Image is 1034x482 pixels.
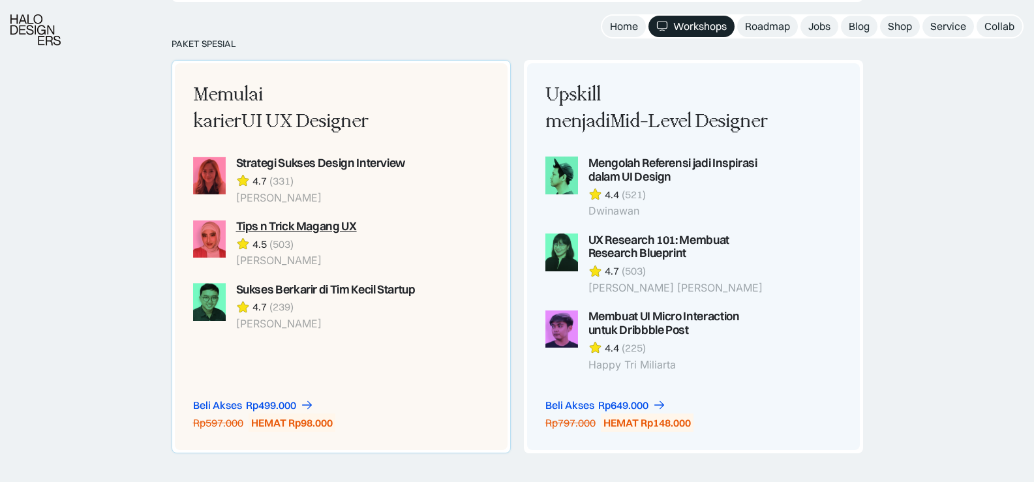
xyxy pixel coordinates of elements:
[545,399,594,412] div: Beli Akses
[236,318,416,330] div: [PERSON_NAME]
[193,416,243,430] div: Rp597.000
[269,300,294,314] div: (239)
[545,399,666,412] a: Beli AksesRp649.000
[622,264,646,278] div: (503)
[598,399,648,412] div: Rp649.000
[605,188,619,202] div: 4.4
[545,416,596,430] div: Rp797.000
[236,283,416,297] div: Sukses Berkarir di Tim Kecil Startup
[193,399,242,412] div: Beli Akses
[588,233,770,261] div: UX Research 101: Membuat Research Blueprint
[193,283,418,331] a: Sukses Berkarir di Tim Kecil Startup4.7(239)[PERSON_NAME]
[880,16,920,37] a: Shop
[588,359,770,371] div: Happy Tri Miliarta
[977,16,1022,37] a: Collab
[236,157,405,170] div: Strategi Sukses Design Interview
[605,341,619,355] div: 4.4
[252,174,267,188] div: 4.7
[193,399,314,412] a: Beli AksesRp499.000
[545,233,770,295] a: UX Research 101: Membuat Research Blueprint4.7(503)[PERSON_NAME] [PERSON_NAME]
[241,110,369,132] span: UI UX Designer
[236,254,357,267] div: [PERSON_NAME]
[193,82,418,136] div: Memulai karier
[673,20,727,33] div: Workshops
[737,16,798,37] a: Roadmap
[236,220,357,233] div: Tips n Trick Magang UX
[610,110,768,132] span: Mid-Level Designer
[888,20,912,33] div: Shop
[930,20,966,33] div: Service
[603,416,691,430] div: HEMAT Rp148.000
[622,341,646,355] div: (225)
[269,174,294,188] div: (331)
[246,399,296,412] div: Rp499.000
[622,188,646,202] div: (521)
[984,20,1014,33] div: Collab
[605,264,619,278] div: 4.7
[922,16,974,37] a: Service
[588,157,770,184] div: Mengolah Referensi jadi Inspirasi dalam UI Design
[745,20,790,33] div: Roadmap
[193,157,418,204] a: Strategi Sukses Design Interview4.7(331)[PERSON_NAME]
[172,38,863,50] div: PAKET SPESIAL
[236,192,405,204] div: [PERSON_NAME]
[648,16,735,37] a: Workshops
[808,20,830,33] div: Jobs
[588,310,770,337] div: Membuat UI Micro Interaction untuk Dribbble Post
[841,16,877,37] a: Blog
[588,282,770,294] div: [PERSON_NAME] [PERSON_NAME]
[545,82,770,136] div: Upskill menjadi
[252,237,267,251] div: 4.5
[269,237,294,251] div: (503)
[545,310,770,371] a: Membuat UI Micro Interaction untuk Dribbble Post4.4(225)Happy Tri Miliarta
[800,16,838,37] a: Jobs
[610,20,638,33] div: Home
[849,20,870,33] div: Blog
[588,205,770,217] div: Dwinawan
[251,416,333,430] div: HEMAT Rp98.000
[193,220,418,267] a: Tips n Trick Magang UX4.5(503)[PERSON_NAME]
[545,157,770,218] a: Mengolah Referensi jadi Inspirasi dalam UI Design4.4(521)Dwinawan
[252,300,267,314] div: 4.7
[602,16,646,37] a: Home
